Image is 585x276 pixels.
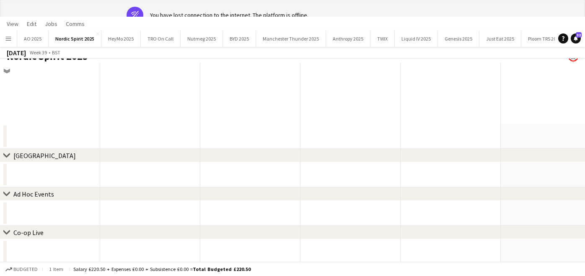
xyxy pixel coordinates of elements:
button: AO 2025 [17,31,49,47]
button: HeyMo 2025 [101,31,141,47]
a: View [3,18,22,29]
a: 32 [571,33,581,43]
a: Comms [62,18,88,29]
span: Comms [66,20,85,28]
button: Ploom TRS 2025 [521,31,568,47]
span: Week 39 [28,49,49,56]
button: Liquid IV 2025 [395,31,438,47]
button: Manchester Thunder 2025 [256,31,326,47]
button: TWIX [370,31,395,47]
span: Jobs [45,20,57,28]
button: Genesis 2025 [438,31,479,47]
span: 32 [576,32,582,38]
button: Nutmeg 2025 [181,31,223,47]
div: Co-op Live [13,228,44,237]
div: Salary £220.50 + Expenses £0.00 + Subsistence £0.00 = [73,266,251,272]
div: [GEOGRAPHIC_DATA] [13,151,76,160]
button: Anthropy 2025 [326,31,370,47]
button: TRO On Call [141,31,181,47]
button: BYD 2025 [223,31,256,47]
span: Budgeted [13,266,38,272]
div: BST [52,49,60,56]
a: Edit [23,18,40,29]
span: Edit [27,20,36,28]
div: Ad Hoc Events [13,190,54,198]
a: Jobs [41,18,61,29]
div: You have lost connection to the internet. The platform is offline. [150,11,308,19]
span: View [7,20,18,28]
span: Total Budgeted £220.50 [193,266,251,272]
span: 1 item [46,266,66,272]
div: [DATE] [7,49,26,57]
button: Nordic Spirit 2025 [49,31,101,47]
button: Budgeted [4,265,39,274]
button: Just Eat 2025 [479,31,521,47]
